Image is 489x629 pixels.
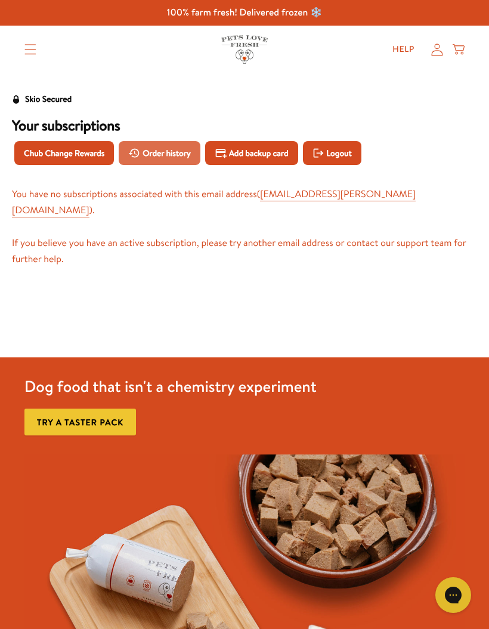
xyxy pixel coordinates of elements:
span: Logout [326,147,351,160]
button: Logout [303,141,361,165]
img: Pets Love Fresh [221,35,268,63]
h3: Dog food that isn't a chemistry experiment [24,376,317,397]
div: You have no subscriptions associated with this email address ( ) . If you believe you have an act... [12,186,477,267]
h3: Your subscriptions [12,116,477,134]
button: Add backup card [205,141,298,165]
button: Order history [119,141,200,165]
summary: Translation missing: en.sections.header.menu [15,35,46,64]
span: Chub Change Rewards [24,147,104,160]
span: Order history [143,147,191,160]
svg: Security [12,95,20,104]
span: Add backup card [229,147,289,160]
iframe: Gorgias live chat messenger [429,573,477,617]
div: Skio Secured [25,92,72,107]
a: Help [383,38,424,61]
a: Skio Secured [12,92,72,116]
button: Chub Change Rewards [14,141,114,165]
a: Try a taster pack [24,409,136,435]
